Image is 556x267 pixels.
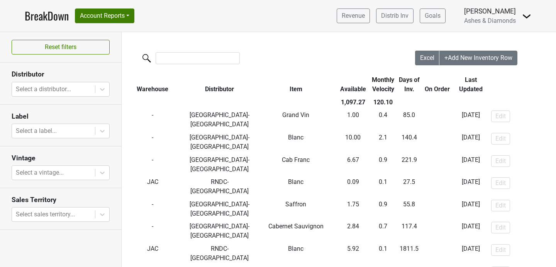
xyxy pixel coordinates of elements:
td: 10.00 [336,131,370,153]
span: Cab Franc [282,156,310,163]
td: [DATE] [453,153,489,176]
td: [DATE] [453,109,489,131]
td: - [122,220,184,243]
td: - [422,242,452,265]
a: Goals [420,9,446,23]
button: Edit [491,177,510,189]
span: Saffron [285,201,306,208]
button: Excel [415,51,440,65]
div: [PERSON_NAME] [464,6,516,16]
button: Edit [491,244,510,256]
td: 0.7 [370,220,396,243]
td: 0.9 [370,153,396,176]
td: [DATE] [453,131,489,153]
td: - [122,153,184,176]
td: - [422,198,452,220]
td: 55.8 [396,198,422,220]
td: JAC [122,175,184,198]
span: Blanc [288,178,303,185]
th: Warehouse: activate to sort column ascending [122,73,184,96]
td: 1811.5 [396,242,422,265]
span: Blanc [288,245,303,252]
td: 1.00 [336,109,370,131]
span: Blanc [288,134,303,141]
td: 2.1 [370,131,396,153]
td: 85.0 [396,109,422,131]
button: Edit [491,200,510,211]
a: Revenue [337,9,370,23]
a: Distrib Inv [376,9,414,23]
td: RNDC-[GEOGRAPHIC_DATA] [184,242,256,265]
h3: Label [12,112,110,121]
td: 117.4 [396,220,422,243]
button: Account Reports [75,9,134,23]
td: [GEOGRAPHIC_DATA]-[GEOGRAPHIC_DATA] [184,198,256,220]
span: Cabernet Sauvignon [268,223,324,230]
td: - [122,131,184,153]
td: [GEOGRAPHIC_DATA]-[GEOGRAPHIC_DATA] [184,153,256,176]
td: [DATE] [453,175,489,198]
td: [GEOGRAPHIC_DATA]-[GEOGRAPHIC_DATA] [184,220,256,243]
span: Excel [420,54,434,61]
td: [DATE] [453,220,489,243]
td: 0.4 [370,109,396,131]
span: Grand Vin [282,111,309,119]
td: - [422,109,452,131]
button: +Add New Inventory Row [439,51,517,65]
td: 27.5 [396,175,422,198]
button: Reset filters [12,40,110,54]
td: 221.9 [396,153,422,176]
th: Days of Inv.: activate to sort column ascending [396,73,422,96]
th: On Order: activate to sort column ascending [422,73,452,96]
a: BreakDown [25,8,69,24]
td: RNDC-[GEOGRAPHIC_DATA] [184,175,256,198]
td: 140.4 [396,131,422,153]
td: 2.84 [336,220,370,243]
td: 1.75 [336,198,370,220]
td: [GEOGRAPHIC_DATA]-[GEOGRAPHIC_DATA] [184,131,256,153]
td: 5.92 [336,242,370,265]
td: - [122,109,184,131]
td: 0.09 [336,175,370,198]
td: [GEOGRAPHIC_DATA]-[GEOGRAPHIC_DATA] [184,109,256,131]
span: Ashes & Diamonds [464,17,516,24]
th: Item: activate to sort column ascending [256,73,336,96]
td: - [422,220,452,243]
button: Edit [491,155,510,167]
td: - [422,153,452,176]
td: 6.67 [336,153,370,176]
th: Available: activate to sort column ascending [336,73,370,96]
span: +Add New Inventory Row [444,54,512,61]
td: JAC [122,242,184,265]
td: - [422,175,452,198]
h3: Distributor [12,70,110,78]
td: 0.1 [370,175,396,198]
h3: Vintage [12,154,110,162]
h3: Sales Territory [12,196,110,204]
th: 1,097.27 [336,96,370,109]
button: Edit [491,111,510,122]
td: 0.9 [370,198,396,220]
th: 120.10 [370,96,396,109]
th: Monthly Velocity: activate to sort column ascending [370,73,396,96]
td: - [122,198,184,220]
button: Edit [491,222,510,233]
img: Dropdown Menu [522,12,531,21]
td: [DATE] [453,242,489,265]
td: 0.1 [370,242,396,265]
td: - [422,131,452,153]
button: Edit [491,133,510,145]
th: Last Updated: activate to sort column ascending [453,73,489,96]
td: [DATE] [453,198,489,220]
th: Distributor: activate to sort column ascending [184,73,256,96]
